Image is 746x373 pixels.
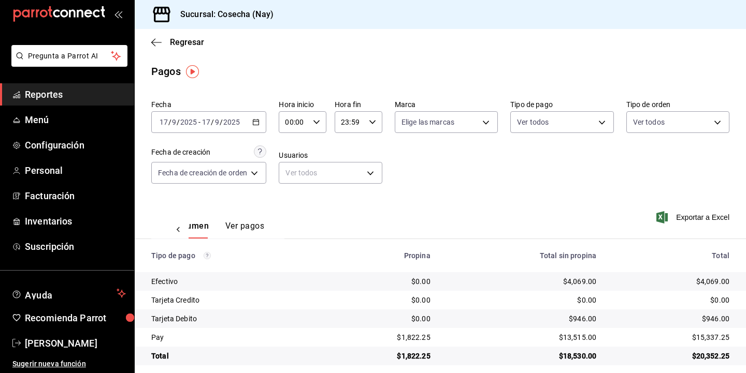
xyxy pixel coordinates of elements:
input: ---- [223,118,240,126]
input: -- [171,118,177,126]
div: Tipo de pago [151,251,318,260]
input: ---- [180,118,197,126]
input: -- [159,118,168,126]
button: Pregunta a Parrot AI [11,45,127,67]
div: Pagos [151,64,181,79]
span: - [198,118,200,126]
div: $0.00 [334,295,431,305]
div: $0.00 [334,314,431,324]
div: $0.00 [334,276,431,287]
span: Recomienda Parrot [25,311,126,325]
img: Tooltip marker [186,65,199,78]
div: $4,069.00 [447,276,596,287]
label: Marca [395,101,498,108]
h3: Sucursal: Cosecha (Nay) [172,8,274,21]
div: $20,352.25 [613,351,729,361]
span: [PERSON_NAME] [25,336,126,350]
label: Usuarios [279,152,382,159]
label: Hora inicio [279,101,326,108]
button: Regresar [151,37,204,47]
div: $4,069.00 [613,276,729,287]
span: Personal [25,163,126,177]
label: Tipo de pago [510,101,613,108]
div: Total [613,251,729,260]
div: Total sin propina [447,251,596,260]
div: $946.00 [613,314,729,324]
svg: Los pagos realizados con Pay y otras terminales son montos brutos. [204,252,211,259]
label: Fecha [151,101,266,108]
div: Total [151,351,318,361]
span: Menú [25,113,126,127]
span: Ayuda [25,287,112,300]
span: / [168,118,171,126]
span: / [211,118,214,126]
input: -- [202,118,211,126]
button: open_drawer_menu [114,10,122,18]
input: -- [214,118,220,126]
div: $18,530.00 [447,351,596,361]
span: Reportes [25,87,126,101]
label: Tipo de orden [626,101,729,108]
span: / [220,118,223,126]
label: Hora fin [335,101,382,108]
button: Exportar a Excel [658,211,729,223]
div: Ver todos [279,162,382,184]
span: Inventarios [25,214,126,228]
div: Tarjeta Debito [151,314,318,324]
div: $1,822.25 [334,351,431,361]
span: Sugerir nueva función [12,359,126,369]
div: Efectivo [151,276,318,287]
div: Tarjeta Credito [151,295,318,305]
span: / [177,118,180,126]
span: Elige las marcas [401,117,454,127]
div: $1,822.25 [334,332,431,342]
span: Fecha de creación de orden [158,168,247,178]
a: Pregunta a Parrot AI [7,58,127,69]
span: Suscripción [25,240,126,253]
div: Propina [334,251,431,260]
div: $0.00 [613,295,729,305]
span: Ver todos [633,117,665,127]
div: Fecha de creación [151,147,210,158]
div: navigation tabs [158,221,233,238]
div: $13,515.00 [447,332,596,342]
div: Pay [151,332,318,342]
button: Ver pagos [225,221,264,238]
div: $0.00 [447,295,596,305]
span: Ver todos [517,117,549,127]
span: Regresar [170,37,204,47]
span: Pregunta a Parrot AI [28,51,111,62]
div: $15,337.25 [613,332,729,342]
span: Configuración [25,138,126,152]
span: Facturación [25,189,126,203]
div: $946.00 [447,314,596,324]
